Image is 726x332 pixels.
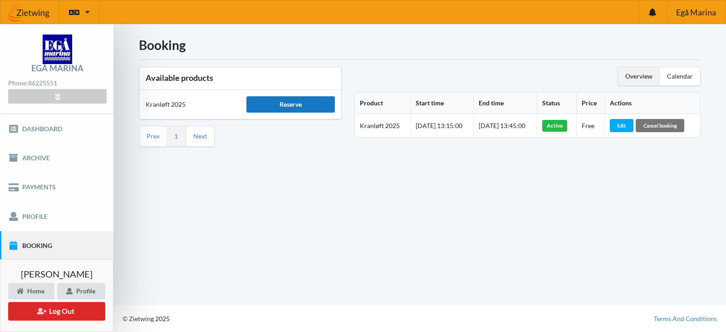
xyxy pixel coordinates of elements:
th: Start time [410,93,474,114]
th: Status [537,93,576,114]
div: Profile [57,283,105,299]
th: Price [576,93,604,114]
span: [PERSON_NAME] [21,269,93,278]
a: Next [193,132,207,140]
a: Terms And Conditions [654,314,717,323]
div: Edit [610,119,633,132]
div: Egå Marina [31,64,83,72]
span: Free [582,122,594,129]
div: Phone: [8,77,106,89]
div: Overview [618,67,660,85]
span: Egå Marina [676,8,716,16]
span: [DATE] 13:15:00 [416,122,462,129]
button: Log Out [8,302,105,321]
div: Reserve [246,96,334,113]
h1: Booking [139,37,701,53]
div: Kranløft 2025 [139,94,240,115]
span: [DATE] 13:45:00 [479,122,525,129]
h3: Available products [146,73,335,83]
a: Prev [147,132,160,140]
img: logo [43,35,72,64]
span: Kranløft 2025 [360,122,400,129]
th: Actions [604,93,700,114]
strong: 86225551 [28,79,57,87]
th: End time [473,93,537,114]
a: 1 [174,132,178,140]
div: Cancel booking [636,119,684,132]
div: Calendar [660,67,700,85]
div: Home [8,283,54,299]
div: Active [542,120,567,132]
th: Product [355,93,410,114]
